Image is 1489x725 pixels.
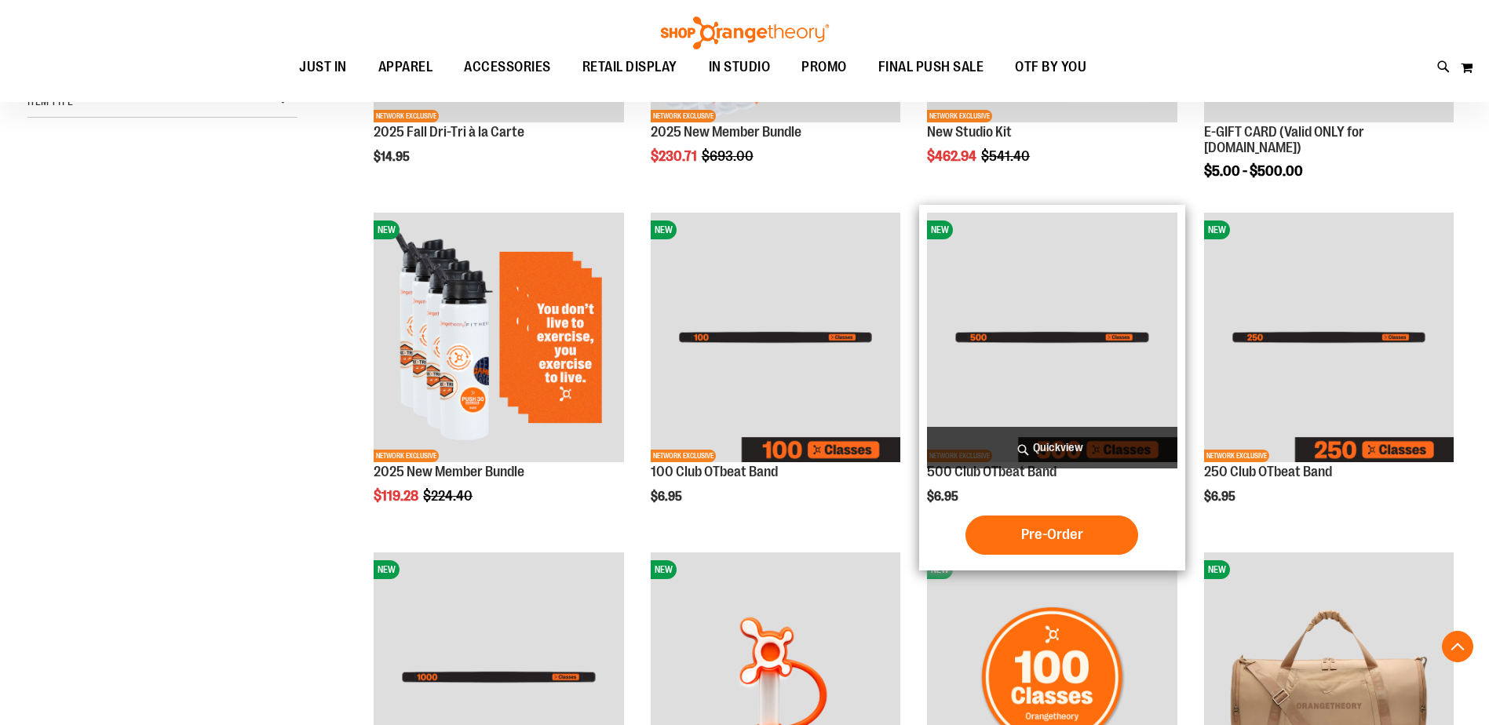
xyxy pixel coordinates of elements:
a: 100 Club OTbeat Band [651,464,778,479]
span: NETWORK EXCLUSIVE [1204,450,1269,462]
span: NETWORK EXCLUSIVE [927,110,992,122]
span: $119.28 [374,488,421,504]
a: 500 Club OTbeat Band [927,464,1057,479]
img: Shop Orangetheory [659,16,831,49]
span: $230.71 [651,148,699,164]
img: Image of 500 Club OTbeat Band [927,213,1177,462]
a: 2025 New Member Bundle [651,124,801,140]
span: JUST IN [299,49,347,85]
a: OTF BY YOU [999,49,1102,86]
span: IN STUDIO [709,49,771,85]
span: PROMO [801,49,847,85]
span: NETWORK EXCLUSIVE [374,110,439,122]
span: $6.95 [1204,490,1238,504]
a: FINAL PUSH SALE [863,49,1000,86]
a: 2025 Fall Dri-Tri à la Carte [374,124,524,140]
img: Image of 100 Club OTbeat Band [651,213,900,462]
span: NEW [651,220,677,239]
a: PROMO [786,49,863,86]
span: NEW [1204,220,1230,239]
button: Back To Top [1442,631,1473,662]
span: NETWORK EXCLUSIVE [651,450,716,462]
div: product [919,205,1184,570]
span: $224.40 [423,488,475,504]
span: NEW [1204,560,1230,579]
a: Image of 100 Club OTbeat BandNEWNETWORK EXCLUSIVE [651,213,900,465]
a: APPAREL [363,49,449,86]
a: Image of 250 Club OTbeat BandNEWNETWORK EXCLUSIVE [1204,213,1454,465]
span: RETAIL DISPLAY [582,49,677,85]
span: NEW [374,560,400,579]
div: product [366,205,631,544]
span: $14.95 [374,150,412,164]
a: ACCESSORIES [448,49,567,86]
a: RETAIL DISPLAY [567,49,693,86]
span: $462.94 [927,148,979,164]
a: Image of 500 Club OTbeat BandNEWNETWORK EXCLUSIVE [927,213,1177,465]
span: NEW [374,220,400,239]
span: NEW [651,560,677,579]
a: New Studio Kit [927,124,1012,140]
a: JUST IN [283,49,363,85]
span: $5.00 - $500.00 [1204,163,1303,179]
button: Pre-Order [965,516,1138,555]
span: NETWORK EXCLUSIVE [374,450,439,462]
a: IN STUDIO [693,49,786,86]
span: $541.40 [981,148,1032,164]
span: Pre-Order [1021,526,1083,543]
span: ACCESSORIES [464,49,551,85]
div: product [643,205,908,536]
a: 250 Club OTbeat Band [1204,464,1332,479]
a: Quickview [927,427,1177,468]
img: 2025 New Member Bundle [374,213,623,462]
span: FINAL PUSH SALE [878,49,984,85]
span: NEW [927,220,953,239]
a: E-GIFT CARD (Valid ONLY for [DOMAIN_NAME]) [1204,124,1364,155]
img: Image of 250 Club OTbeat Band [1204,213,1454,462]
div: product [1196,205,1462,536]
a: 2025 New Member BundleNEWNETWORK EXCLUSIVE [374,213,623,465]
span: $693.00 [702,148,756,164]
span: OTF BY YOU [1015,49,1086,85]
span: NETWORK EXCLUSIVE [651,110,716,122]
span: $6.95 [651,490,684,504]
a: 2025 New Member Bundle [374,464,524,479]
span: $6.95 [927,490,961,504]
span: APPAREL [378,49,433,85]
